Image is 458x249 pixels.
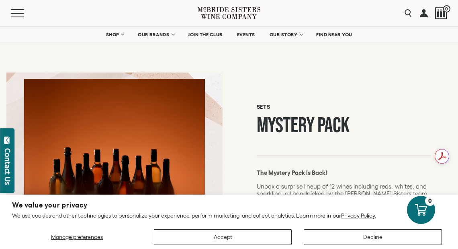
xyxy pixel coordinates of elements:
[237,32,255,37] span: EVENTS
[264,27,307,43] a: OUR STORY
[51,234,103,240] span: Manage preferences
[257,183,431,205] p: Unbox a surprise lineup of 12 wines including reds, whites, and sparkling, all handpicked by the ...
[304,229,442,245] button: Decline
[188,32,223,37] span: JOIN THE CLUB
[257,115,431,136] h1: Mystery Pack
[12,212,446,219] p: We use cookies and other technologies to personalize your experience, perform marketing, and coll...
[183,27,228,43] a: JOIN THE CLUB
[154,229,292,245] button: Accept
[232,27,260,43] a: EVENTS
[106,32,119,37] span: SHOP
[341,212,376,219] a: Privacy Policy.
[133,27,179,43] a: OUR BRANDS
[100,27,129,43] a: SHOP
[425,196,435,206] div: 0
[12,202,446,209] h2: We value your privacy
[12,229,142,245] button: Manage preferences
[316,32,352,37] span: FIND NEAR YOU
[4,148,12,185] div: Contact Us
[270,32,298,37] span: OUR STORY
[11,9,40,17] button: Mobile Menu Trigger
[138,32,169,37] span: OUR BRANDS
[257,169,327,176] strong: The Mystery Pack Is Back!
[257,104,431,110] h6: Sets
[443,5,450,12] span: 0
[311,27,358,43] a: FIND NEAR YOU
